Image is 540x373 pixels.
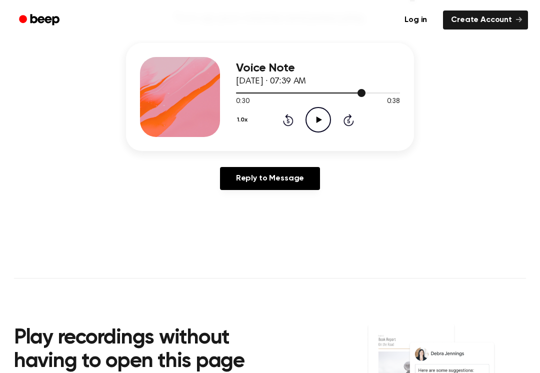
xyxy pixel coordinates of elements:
a: Beep [12,10,68,30]
h3: Voice Note [236,61,400,75]
span: 0:30 [236,96,249,107]
button: 1.0x [236,111,251,128]
a: Create Account [443,10,528,29]
a: Reply to Message [220,167,320,190]
span: [DATE] · 07:39 AM [236,77,306,86]
span: 0:38 [387,96,400,107]
a: Log in [394,8,437,31]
